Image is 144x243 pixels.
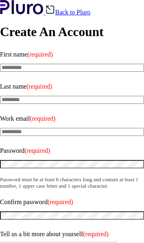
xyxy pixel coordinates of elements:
[83,231,109,237] span: (required)
[48,198,73,205] span: (required)
[30,115,56,122] span: (required)
[26,83,52,90] span: (required)
[24,147,50,154] span: (required)
[27,51,53,58] span: (required)
[45,5,55,14] img: Back icon
[45,9,90,16] a: Back to Pluro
